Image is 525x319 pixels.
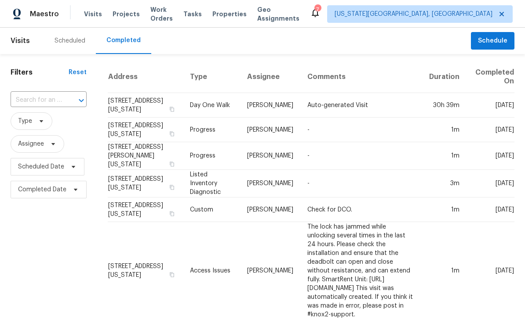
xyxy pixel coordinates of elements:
span: Maestro [30,10,59,18]
td: - [300,142,423,170]
div: Completed [106,36,141,45]
button: Copy Address [168,183,176,191]
th: Type [183,61,240,93]
td: [DATE] [467,170,514,197]
td: [PERSON_NAME] [240,197,300,222]
td: Custom [183,197,240,222]
span: Schedule [478,36,507,47]
td: [PERSON_NAME] [240,118,300,142]
th: Comments [300,61,423,93]
td: 30h 39m [422,93,467,118]
th: Duration [422,61,467,93]
th: Completed On [467,61,514,93]
span: Visits [84,10,102,18]
td: 1m [422,118,467,142]
button: Copy Address [168,160,176,168]
button: Copy Address [168,130,176,138]
td: - [300,170,423,197]
span: Work Orders [150,5,173,23]
span: Visits [11,31,30,50]
span: Completed Date [18,185,66,194]
td: [DATE] [467,142,514,170]
td: [STREET_ADDRESS][PERSON_NAME][US_STATE] [108,142,183,170]
button: Open [75,94,87,107]
th: Address [108,61,183,93]
div: 7 [314,5,321,14]
td: Auto-generated Visit [300,93,423,118]
button: Copy Address [168,271,176,279]
td: [STREET_ADDRESS][US_STATE] [108,118,183,142]
td: [STREET_ADDRESS][US_STATE] [108,93,183,118]
span: Tasks [183,11,202,17]
td: [PERSON_NAME] [240,93,300,118]
td: - [300,118,423,142]
td: Progress [183,118,240,142]
span: Properties [212,10,247,18]
h1: Filters [11,68,69,77]
button: Schedule [471,32,514,50]
td: [PERSON_NAME] [240,142,300,170]
button: Copy Address [168,105,176,113]
td: Progress [183,142,240,170]
span: Type [18,117,32,125]
span: Assignee [18,140,44,148]
div: Reset [69,68,87,77]
td: [STREET_ADDRESS][US_STATE] [108,170,183,197]
span: Projects [113,10,140,18]
span: [US_STATE][GEOGRAPHIC_DATA], [GEOGRAPHIC_DATA] [335,10,492,18]
td: [DATE] [467,93,514,118]
span: Scheduled Date [18,162,64,171]
td: [PERSON_NAME] [240,170,300,197]
td: 3m [422,170,467,197]
span: Geo Assignments [257,5,299,23]
td: 1m [422,142,467,170]
button: Copy Address [168,210,176,218]
td: Check for DCO. [300,197,423,222]
input: Search for an address... [11,93,62,107]
td: Listed Inventory Diagnostic [183,170,240,197]
th: Assignee [240,61,300,93]
td: [DATE] [467,118,514,142]
td: 1m [422,197,467,222]
td: Day One Walk [183,93,240,118]
td: [STREET_ADDRESS][US_STATE] [108,197,183,222]
td: [DATE] [467,197,514,222]
div: Scheduled [55,36,85,45]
